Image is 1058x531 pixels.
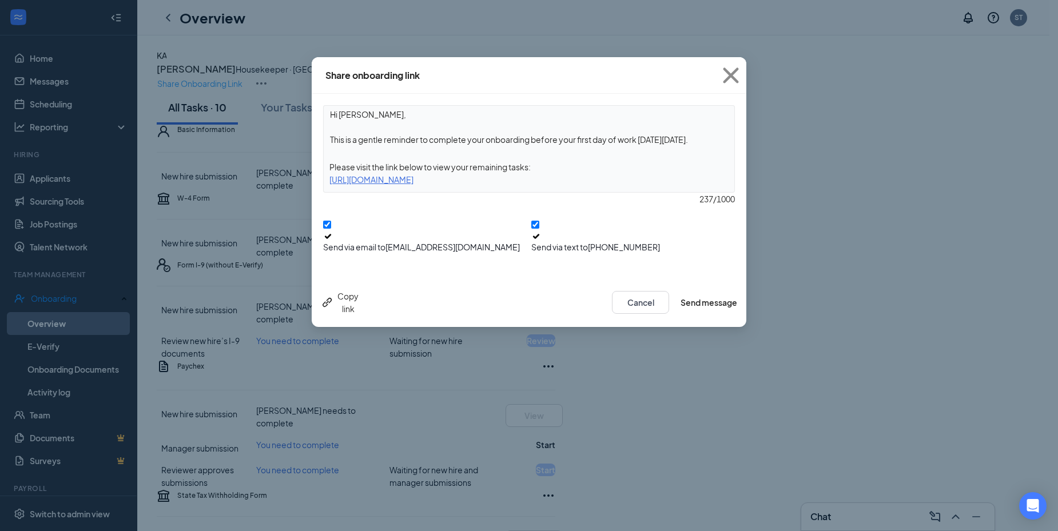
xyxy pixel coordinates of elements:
[324,161,734,173] div: Please visit the link below to view your remaining tasks:
[321,290,359,315] div: Copy link
[715,60,746,91] svg: Cross
[1019,492,1047,520] div: Open Intercom Messenger
[321,296,335,309] svg: Link
[323,221,331,229] input: Send via email to[EMAIL_ADDRESS][DOMAIN_NAME]
[323,231,333,241] svg: Checkmark
[715,57,746,94] button: Close
[321,290,359,315] button: Link Copy link
[612,291,669,314] button: Cancel
[325,69,420,82] div: Share onboarding link
[531,221,539,229] input: Send via text to[PHONE_NUMBER]
[324,106,734,148] textarea: Hi [PERSON_NAME], This is a gentle reminder to complete your onboarding before your first day of ...
[323,193,735,205] div: 237 / 1000
[324,173,734,186] div: [URL][DOMAIN_NAME]
[531,242,660,252] span: Send via text to [PHONE_NUMBER]
[681,291,737,314] button: Send message
[531,231,541,241] svg: Checkmark
[323,242,520,252] span: Send via email to [EMAIL_ADDRESS][DOMAIN_NAME]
